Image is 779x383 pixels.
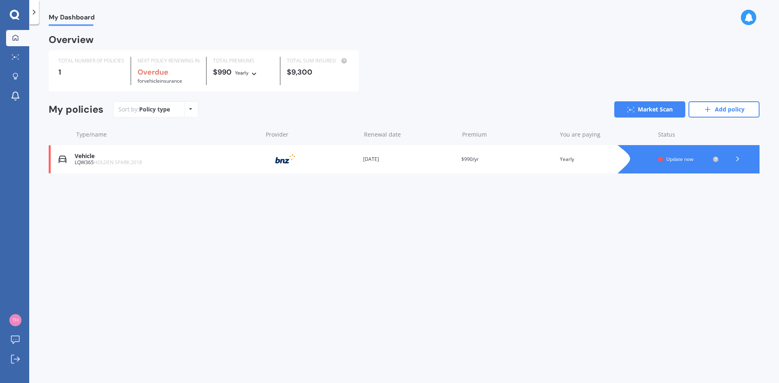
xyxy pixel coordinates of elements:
div: NEXT POLICY RENEWING IN [138,57,200,65]
div: TOTAL SUM INSURED [287,57,349,65]
div: Type/name [76,131,259,139]
div: TOTAL PREMIUMS [213,57,273,65]
span: for Vehicle insurance [138,77,182,84]
img: BNZ [265,152,306,167]
b: Overdue [138,67,168,77]
span: HOLDEN SPARK 2018 [94,159,142,166]
div: Renewal date [364,131,456,139]
div: Vehicle [75,153,258,160]
div: Yearly [560,155,652,163]
div: $990 [213,68,273,77]
div: TOTAL NUMBER OF POLICIES [58,57,124,65]
img: Vehicle [58,155,67,163]
div: Policy type [139,105,170,113]
a: Market Scan [614,101,685,118]
div: Status [658,131,719,139]
a: Add policy [689,101,760,118]
div: Overview [49,36,94,44]
div: Provider [266,131,357,139]
div: [DATE] [363,155,455,163]
div: Premium [462,131,554,139]
img: 904838c2281732417e6dc6551d689d16 [9,314,22,326]
div: 1 [58,68,124,76]
div: You are paying [560,131,652,139]
span: $990/yr [461,156,479,163]
div: My policies [49,104,103,116]
div: LQW365 [75,160,258,165]
span: My Dashboard [49,13,95,24]
div: Sort by: [118,105,170,113]
span: Update now [666,156,693,163]
div: Yearly [235,69,249,77]
div: $9,300 [287,68,349,76]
